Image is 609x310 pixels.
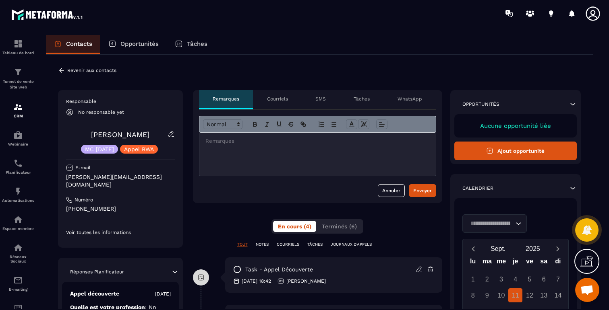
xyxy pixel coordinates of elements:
[315,96,326,102] p: SMS
[66,205,175,213] p: [PHONE_NUMBER]
[454,142,577,160] button: Ajout opportunité
[46,35,100,54] a: Contacts
[2,33,34,61] a: formationformationTableau de bord
[508,272,522,286] div: 4
[237,242,248,247] p: TOUT
[13,275,23,285] img: email
[466,243,481,254] button: Previous month
[462,214,527,233] div: Search for option
[2,269,34,298] a: emailemailE-mailing
[66,40,92,47] p: Contacts
[78,109,124,115] p: No responsable yet
[2,170,34,175] p: Planificateur
[124,146,154,152] p: Appel BWA
[2,79,34,90] p: Tunnel de vente Site web
[551,256,565,270] div: di
[378,184,405,197] button: Annuler
[494,288,508,302] div: 10
[155,291,171,297] p: [DATE]
[466,272,480,286] div: 1
[516,242,550,256] button: Open years overlay
[167,35,215,54] a: Tâches
[468,219,514,228] input: Search for option
[2,61,34,96] a: formationformationTunnel de vente Site web
[466,288,480,302] div: 8
[481,242,516,256] button: Open months overlay
[2,152,34,181] a: schedulerschedulerPlanificateur
[462,122,569,129] p: Aucune opportunité liée
[13,158,23,168] img: scheduler
[245,266,313,273] p: task - Appel découverte
[273,221,316,232] button: En cours (4)
[462,185,493,191] p: Calendrier
[75,197,93,203] p: Numéro
[331,242,372,247] p: JOURNAUX D'APPELS
[277,242,299,247] p: COURRIELS
[11,7,84,22] img: logo
[70,269,124,275] p: Réponses Planificateur
[13,102,23,112] img: formation
[85,146,114,152] p: MC [DATE]
[409,184,436,197] button: Envoyer
[508,256,522,270] div: je
[13,130,23,140] img: automations
[480,288,494,302] div: 9
[462,101,499,107] p: Opportunités
[2,209,34,237] a: automationsautomationsEspace membre
[2,124,34,152] a: automationsautomationsWebinaire
[213,96,239,102] p: Remarques
[2,237,34,269] a: social-networksocial-networkRéseaux Sociaux
[75,164,91,171] p: E-mail
[522,272,536,286] div: 5
[187,40,207,47] p: Tâches
[13,243,23,253] img: social-network
[551,272,565,286] div: 7
[286,278,326,284] p: [PERSON_NAME]
[2,198,34,203] p: Automatisations
[2,142,34,146] p: Webinaire
[575,278,599,302] div: Ouvrir le chat
[2,181,34,209] a: automationsautomationsAutomatisations
[317,221,362,232] button: Terminés (6)
[13,39,23,49] img: formation
[2,255,34,263] p: Réseaux Sociaux
[537,272,551,286] div: 6
[91,130,149,139] a: [PERSON_NAME]
[551,288,565,302] div: 14
[354,96,370,102] p: Tâches
[413,187,432,195] div: Envoyer
[522,256,536,270] div: ve
[67,68,116,73] p: Revenir aux contacts
[398,96,422,102] p: WhatsApp
[2,114,34,118] p: CRM
[522,288,536,302] div: 12
[66,173,175,189] p: [PERSON_NAME][EMAIL_ADDRESS][DOMAIN_NAME]
[494,272,508,286] div: 3
[66,229,175,236] p: Voir toutes les informations
[307,242,323,247] p: TÂCHES
[2,226,34,231] p: Espace membre
[537,256,551,270] div: sa
[508,288,522,302] div: 11
[13,215,23,224] img: automations
[278,223,311,230] span: En cours (4)
[480,272,494,286] div: 2
[66,98,175,105] p: Responsable
[2,287,34,292] p: E-mailing
[70,290,119,298] p: Appel découverte
[120,40,159,47] p: Opportunités
[550,243,565,254] button: Next month
[2,96,34,124] a: formationformationCRM
[466,256,480,270] div: lu
[256,242,269,247] p: NOTES
[322,223,357,230] span: Terminés (6)
[267,96,288,102] p: Courriels
[2,51,34,55] p: Tableau de bord
[480,256,494,270] div: ma
[13,187,23,196] img: automations
[494,256,508,270] div: me
[13,67,23,77] img: formation
[537,288,551,302] div: 13
[242,278,271,284] p: [DATE] 18:42
[100,35,167,54] a: Opportunités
